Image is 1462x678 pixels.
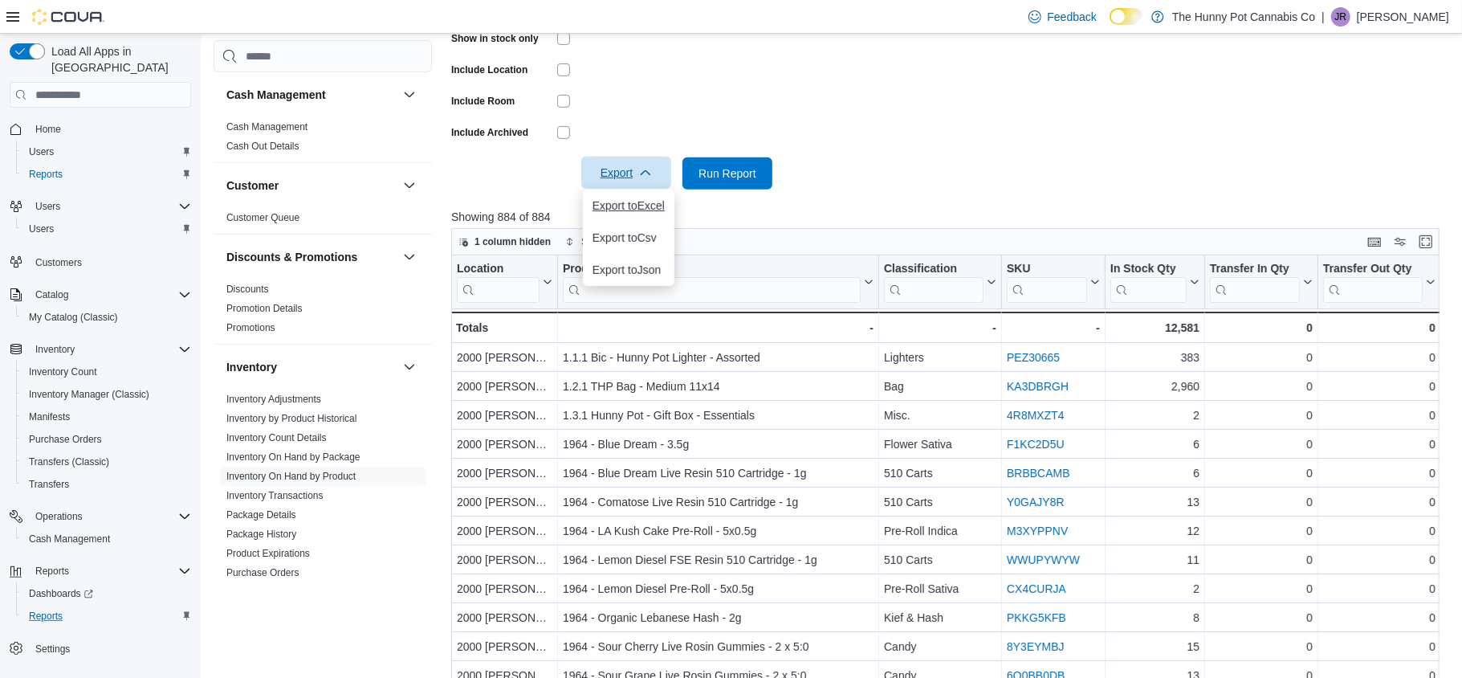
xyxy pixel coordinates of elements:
a: Inventory Manager (Classic) [22,385,156,404]
button: Manifests [16,406,198,428]
span: Cash Management [226,120,307,133]
div: 510 Carts [884,492,996,512]
h3: Inventory [226,359,277,375]
button: Users [16,141,198,163]
a: BRBBCAMB [1007,467,1070,480]
label: Include Location [451,63,527,76]
span: Inventory Count [29,366,97,378]
button: My Catalog (Classic) [16,306,198,329]
div: 383 [1110,348,1199,367]
button: Transfers (Classic) [16,451,198,473]
p: Showing 884 of 884 [451,209,1449,225]
div: 0 [1323,579,1436,598]
div: 0 [1210,637,1313,656]
p: The Hunny Pot Cannabis Co [1172,7,1315,27]
div: SKU [1007,262,1087,277]
div: 510 Carts [884,550,996,570]
div: 2000 [PERSON_NAME] [457,637,552,656]
div: 1.1.1 Bic - Hunny Pot Lighter - Assorted [563,348,874,367]
div: Flower Sativa [884,435,996,454]
span: Reports [29,168,63,181]
div: In Stock Qty [1110,262,1187,277]
a: Inventory On Hand by Package [226,451,360,463]
button: Operations [29,507,89,526]
div: 1964 - Blue Dream Live Resin 510 Cartridge - 1g [563,464,874,483]
button: Catalog [29,285,75,304]
a: Promotion Details [226,303,303,314]
a: Settings [29,639,76,659]
button: Users [3,195,198,218]
div: 2 [1110,406,1199,425]
div: Pre-Roll Sativa [884,579,996,598]
a: Transfers [22,475,75,494]
button: Export toCsv [583,222,674,254]
button: Export toExcel [583,190,674,222]
div: 1964 - Lemon Diesel Pre-Roll - 5x0.5g [563,579,874,598]
span: Inventory Count Details [226,431,327,444]
a: My Catalog (Classic) [22,308,124,327]
a: Inventory Count [22,362,104,382]
div: 2,960 [1110,377,1199,396]
button: Inventory Manager (Classic) [16,383,198,406]
button: Inventory Count [16,361,198,383]
div: Classification [884,262,983,303]
a: Inventory Adjustments [226,394,321,405]
button: In Stock Qty [1110,262,1199,303]
div: 0 [1210,464,1313,483]
span: Promotions [226,321,275,334]
button: Customers [3,250,198,273]
span: Reports [35,565,69,578]
span: Catalog [35,288,68,301]
a: Home [29,120,67,139]
button: Discounts & Promotions [226,249,397,265]
div: 0 [1323,521,1436,541]
a: Package History [226,529,296,540]
button: Inventory [3,338,198,361]
button: Users [29,197,67,216]
div: In Stock Qty [1110,262,1187,303]
div: 12,581 [1110,318,1199,337]
div: Product [563,262,861,303]
span: Manifests [22,407,191,427]
img: Cova [32,9,104,25]
span: My Catalog (Classic) [29,311,118,324]
button: Cash Management [16,528,198,550]
a: Dashboards [16,582,198,605]
span: Reports [29,610,63,623]
a: Purchase Orders [22,430,108,449]
span: Run Report [698,165,756,182]
a: Manifests [22,407,76,427]
div: Transfer Out Qty [1323,262,1423,277]
span: Operations [29,507,191,526]
div: 510 Carts [884,464,996,483]
div: - [563,318,874,337]
a: Dashboards [22,584,100,603]
span: Inventory by Product Historical [226,412,357,425]
div: Lighters [884,348,996,367]
div: - [884,318,996,337]
a: Inventory by Product Historical [226,413,357,424]
span: JR [1335,7,1347,27]
button: Operations [3,505,198,528]
button: Transfers [16,473,198,496]
div: Transfer In Qty [1210,262,1300,303]
div: Jesse Redwood [1331,7,1350,27]
div: 2000 [PERSON_NAME] [457,492,552,512]
span: Inventory On Hand by Package [226,451,360,464]
button: 1 column hidden [452,232,557,251]
div: 1964 - Sour Cherry Live Rosin Gummies - 2 x 5:0 [563,637,874,656]
div: 1964 - Blue Dream - 3.5g [563,435,874,454]
div: 0 [1323,377,1436,396]
span: Inventory Count [22,362,191,382]
div: 1964 - Organic Lebanese Hash - 2g [563,608,874,627]
button: Enter fullscreen [1416,232,1436,251]
span: Users [22,219,191,239]
a: Cash Management [22,529,116,549]
a: PEZ30665 [1007,351,1060,364]
div: - [1007,318,1100,337]
span: Users [29,197,191,216]
button: Keyboard shortcuts [1365,232,1384,251]
div: 0 [1210,406,1313,425]
div: 0 [1323,318,1436,337]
